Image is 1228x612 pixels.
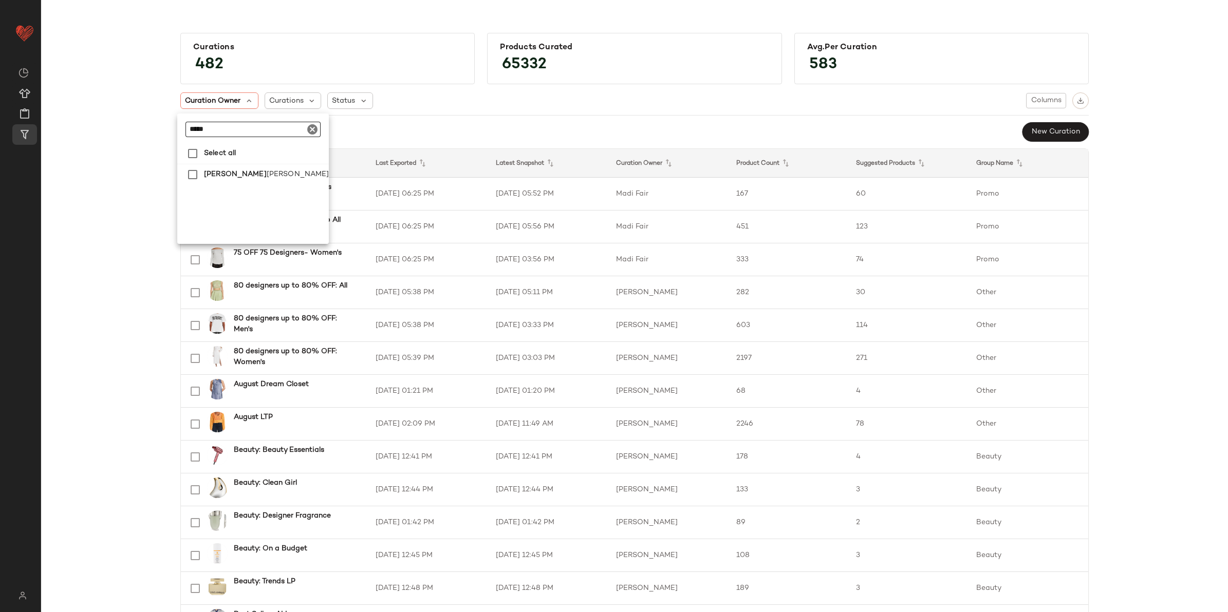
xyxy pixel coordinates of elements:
span: Status [332,95,355,106]
b: 80 designers up to 80% OFF: All [234,280,347,291]
td: Beauty [968,539,1088,572]
td: [PERSON_NAME] [608,506,728,539]
th: Last Exported [367,149,488,178]
span: Columns [1031,97,1062,105]
img: 0400022885650_SLATEBLUE [207,379,228,399]
img: 0400021443966 [207,543,228,564]
td: [DATE] 05:52 PM [488,178,608,211]
th: Latest Snapshot [488,149,608,178]
td: [DATE] 12:48 PM [488,572,608,605]
td: 271 [848,342,968,375]
td: [DATE] 05:11 PM [488,276,608,309]
td: 60 [848,178,968,211]
img: 0400022730229_WHITE [207,346,228,367]
td: Other [968,276,1088,309]
img: 0400022681536 [207,576,228,597]
td: [DATE] 12:45 PM [367,539,488,572]
td: 189 [728,572,848,605]
th: Curation Owner [608,149,728,178]
td: Other [968,342,1088,375]
strong: Select all [204,148,236,159]
img: svg%3e [1077,97,1084,104]
td: 603 [728,309,848,342]
td: 3 [848,539,968,572]
b: 80 designers up to 80% OFF: Women's [234,346,355,368]
th: Suggested Products [848,149,968,178]
th: Group Name [968,149,1088,178]
td: [PERSON_NAME] [608,539,728,572]
td: [DATE] 01:21 PM [367,375,488,408]
td: 4 [848,441,968,473]
img: 0400021656055 [207,247,228,268]
td: [DATE] 03:56 PM [488,243,608,276]
b: Beauty: Designer Fragrance [234,510,331,521]
img: svg%3e [12,591,32,600]
div: Avg.per Curation [807,43,1076,52]
td: 78 [848,408,968,441]
td: [DATE] 12:41 PM [367,441,488,473]
td: [DATE] 06:25 PM [367,178,488,211]
span: 482 [185,46,234,83]
span: New Curation [1031,128,1080,136]
td: [DATE] 03:33 PM [488,309,608,342]
td: [DATE] 12:45 PM [488,539,608,572]
td: Promo [968,243,1088,276]
td: 3 [848,572,968,605]
td: 2246 [728,408,848,441]
td: 30 [848,276,968,309]
td: [PERSON_NAME] [608,408,728,441]
td: [DATE] 05:38 PM [367,276,488,309]
span: Curations [269,95,304,106]
img: 0400017227014 [207,477,228,498]
td: Madi Fair [608,211,728,243]
div: Curations [193,43,462,52]
td: 108 [728,539,848,572]
td: Other [968,309,1088,342]
span: [PERSON_NAME] [204,164,267,185]
th: Product Count [728,149,848,178]
img: 0400022391896_WHITEBLACK [207,313,228,334]
td: [PERSON_NAME] [608,309,728,342]
td: 2197 [728,342,848,375]
td: [DATE] 01:42 PM [367,506,488,539]
td: [DATE] 12:41 PM [488,441,608,473]
td: 451 [728,211,848,243]
img: 0400022937105_SAGE [207,280,228,301]
td: [PERSON_NAME] [608,342,728,375]
td: [PERSON_NAME] [608,276,728,309]
td: [DATE] 12:44 PM [488,473,608,506]
td: 123 [848,211,968,243]
b: Beauty: Clean Girl [234,477,297,488]
i: Clear [306,123,319,136]
img: 0400017415376 [207,412,228,432]
td: Madi Fair [608,178,728,211]
td: Beauty [968,572,1088,605]
td: [DATE] 02:09 PM [367,408,488,441]
td: Other [968,408,1088,441]
td: 178 [728,441,848,473]
td: 333 [728,243,848,276]
td: [DATE] 05:39 PM [367,342,488,375]
td: [PERSON_NAME] [608,441,728,473]
td: [DATE] 06:25 PM [367,243,488,276]
td: 4 [848,375,968,408]
td: [PERSON_NAME] [608,572,728,605]
td: Beauty [968,506,1088,539]
b: 75 OFF 75 Designers- Women's [234,247,342,258]
b: Beauty: Beauty Essentials [234,445,324,455]
td: [DATE] 05:38 PM [367,309,488,342]
td: [DATE] 05:56 PM [488,211,608,243]
td: 74 [848,243,968,276]
b: Beauty: Trends LP [234,576,295,587]
td: Beauty [968,441,1088,473]
b: Beauty: On a Budget [234,543,307,554]
td: [PERSON_NAME] [608,375,728,408]
img: 0400020035453 [207,445,228,465]
td: [DATE] 03:03 PM [488,342,608,375]
td: [DATE] 11:49 AM [488,408,608,441]
td: Promo [968,211,1088,243]
td: 68 [728,375,848,408]
span: [PERSON_NAME] [267,164,329,185]
td: Other [968,375,1088,408]
td: 2 [848,506,968,539]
